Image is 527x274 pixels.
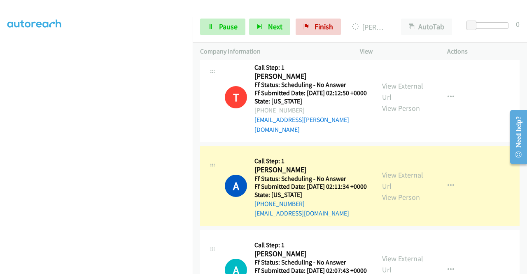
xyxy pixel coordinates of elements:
a: [EMAIL_ADDRESS][DOMAIN_NAME] [254,209,349,217]
h2: [PERSON_NAME] [254,72,364,81]
h5: Call Step: 1 [254,241,367,249]
p: View [360,47,432,56]
button: AutoTab [401,19,452,35]
h5: State: [US_STATE] [254,191,367,199]
h5: Ff Submitted Date: [DATE] 02:11:34 +0000 [254,183,367,191]
h5: Ff Submitted Date: [DATE] 02:12:50 +0000 [254,89,367,97]
span: Next [268,22,282,31]
a: View External Url [382,170,423,191]
h5: Call Step: 1 [254,63,367,72]
p: Company Information [200,47,345,56]
button: Next [249,19,290,35]
h1: T [225,86,247,108]
h5: Ff Status: Scheduling - No Answer [254,175,367,183]
h5: State: [US_STATE] [254,97,367,105]
h5: Ff Status: Scheduling - No Answer [254,258,367,267]
a: Pause [200,19,245,35]
a: Finish [296,19,341,35]
div: Delay between calls (in seconds) [471,22,508,29]
a: [PHONE_NUMBER] [254,200,305,208]
a: View Person [382,103,420,113]
h5: Call Step: 1 [254,157,367,165]
iframe: Resource Center [504,104,527,170]
a: [EMAIL_ADDRESS][PERSON_NAME][DOMAIN_NAME] [254,116,349,133]
h1: A [225,175,247,197]
h2: [PERSON_NAME] [254,249,364,259]
p: Actions [447,47,520,56]
a: View Person [382,192,420,202]
a: View External Url [382,81,423,102]
h2: [PERSON_NAME] [254,165,364,175]
span: Pause [219,22,238,31]
span: Finish [315,22,333,31]
h5: Ff Status: Scheduling - No Answer [254,81,367,89]
div: [PHONE_NUMBER] [254,105,367,115]
div: 0 [516,19,520,30]
p: [PERSON_NAME] [352,21,386,33]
